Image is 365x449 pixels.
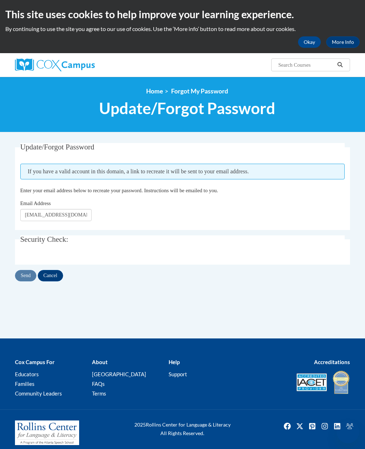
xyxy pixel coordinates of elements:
[319,420,330,432] img: Instagram icon
[92,381,105,387] a: FAQs
[326,36,360,48] a: More Info
[278,61,335,69] input: Search Courses
[134,422,146,428] span: 2025
[169,359,180,365] b: Help
[331,420,343,432] img: LinkedIn icon
[294,420,305,432] img: Twitter icon
[20,209,92,221] input: Email
[5,25,360,33] p: By continuing to use the site you agree to our use of cookies. Use the ‘More info’ button to read...
[20,200,51,206] span: Email Address
[319,420,330,432] a: Instagram
[297,373,327,391] img: Accredited IACET® Provider
[15,420,79,445] img: Rollins Center for Language & Literacy - A Program of the Atlanta Speech School
[92,390,106,397] a: Terms
[344,420,355,432] img: Facebook group icon
[20,235,68,244] span: Security Check:
[332,370,350,395] img: IDA® Accredited
[125,420,240,438] div: Rollins Center for Language & Literacy All Rights Reserved.
[20,164,345,179] span: If you have a valid account in this domain, a link to recreate it will be sent to your email addr...
[15,58,95,71] img: Cox Campus
[20,188,218,193] span: Enter your email address below to recreate your password. Instructions will be emailed to you.
[335,61,345,69] button: Search
[169,371,187,377] a: Support
[336,420,359,443] iframe: Button to launch messaging window
[282,420,293,432] a: Facebook
[15,371,39,377] a: Educators
[307,420,318,432] img: Pinterest icon
[15,359,55,365] b: Cox Campus For
[20,143,94,151] span: Update/Forgot Password
[38,270,63,281] input: Cancel
[314,359,350,365] b: Accreditations
[92,359,108,365] b: About
[5,7,360,21] h2: This site uses cookies to help improve your learning experience.
[331,420,343,432] a: Linkedin
[99,99,275,118] span: Update/Forgot Password
[92,371,146,377] a: [GEOGRAPHIC_DATA]
[307,420,318,432] a: Pinterest
[282,420,293,432] img: Facebook icon
[171,87,228,95] span: Forgot My Password
[344,420,355,432] a: Facebook Group
[294,420,305,432] a: Twitter
[146,87,163,95] a: Home
[298,36,321,48] button: Okay
[15,381,35,387] a: Families
[15,58,119,71] a: Cox Campus
[15,390,62,397] a: Community Leaders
